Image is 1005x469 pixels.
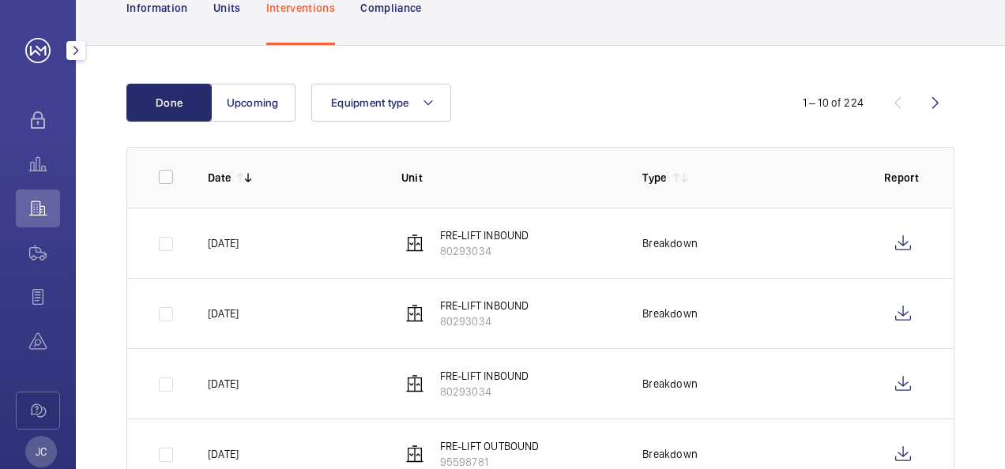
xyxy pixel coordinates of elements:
[405,445,424,463] img: elevator.svg
[208,170,231,186] p: Date
[208,306,239,321] p: [DATE]
[208,235,239,251] p: [DATE]
[803,95,864,111] div: 1 – 10 of 224
[311,84,451,122] button: Equipment type
[126,84,212,122] button: Done
[440,243,529,259] p: 80293034
[642,170,666,186] p: Type
[642,235,698,251] p: Breakdown
[642,376,698,392] p: Breakdown
[440,298,529,313] p: FRE-LIFT INBOUND
[440,438,540,454] p: FRE-LIFT OUTBOUND
[405,304,424,323] img: elevator.svg
[440,368,529,384] p: FRE-LIFT INBOUND
[440,384,529,400] p: 80293034
[405,234,424,253] img: elevator.svg
[36,444,47,460] p: JC
[642,306,698,321] p: Breakdown
[440,313,529,329] p: 80293034
[331,96,409,109] span: Equipment type
[440,227,529,243] p: FRE-LIFT INBOUND
[405,374,424,393] img: elevator.svg
[208,446,239,462] p: [DATE]
[884,170,922,186] p: Report
[642,446,698,462] p: Breakdown
[210,84,295,122] button: Upcoming
[208,376,239,392] p: [DATE]
[401,170,618,186] p: Unit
